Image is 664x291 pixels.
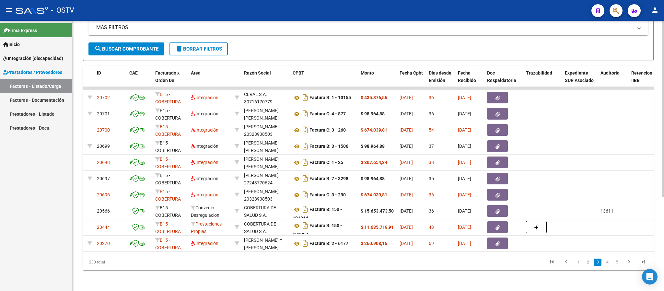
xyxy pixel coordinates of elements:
[191,192,218,197] span: Integración
[3,41,20,48] span: Inicio
[169,42,228,55] button: Borrar Filtros
[241,66,290,95] datatable-header-cell: Razón Social
[600,70,620,76] span: Auditoria
[426,66,455,95] datatable-header-cell: Días desde Emisión
[244,139,287,154] div: [PERSON_NAME] [PERSON_NAME]
[244,107,287,121] div: 27272986032
[290,66,358,95] datatable-header-cell: CPBT
[361,208,394,214] strong: $ 15.653.473,50
[600,207,613,215] div: 13611
[358,66,397,95] datatable-header-cell: Monto
[94,45,102,52] mat-icon: search
[400,241,413,246] span: [DATE]
[400,225,413,230] span: [DATE]
[155,140,185,168] span: B15 - COBERTURA DE SALUD S.A. (Boreal)
[361,95,387,100] strong: $ 435.376,56
[546,259,558,266] a: go to first page
[191,176,218,181] span: Integración
[244,123,279,131] div: [PERSON_NAME]
[397,66,426,95] datatable-header-cell: Fecha Cpbt
[175,46,222,52] span: Borrar Filtros
[175,45,183,52] mat-icon: delete
[309,176,348,181] strong: Factura B: 7 - 3298
[429,70,451,83] span: Días desde Emisión
[155,189,185,216] span: B15 - COBERTURA DE SALUD S.A. (Boreal)
[97,208,110,214] span: 20566
[429,95,434,100] span: 36
[602,257,612,268] li: page 4
[458,176,471,181] span: [DATE]
[127,66,153,95] datatable-header-cell: CAE
[244,70,271,76] span: Razón Social
[429,192,434,197] span: 36
[562,66,598,95] datatable-header-cell: Expediente SUR Asociado
[400,176,413,181] span: [DATE]
[244,91,267,98] div: CERAL S.A.
[155,124,185,151] span: B15 - COBERTURA DE SALUD S.A. (Boreal)
[244,91,287,104] div: 30716170779
[97,95,110,100] span: 20702
[97,70,101,76] span: ID
[155,173,185,200] span: B15 - COBERTURA DE SALUD S.A. (Boreal)
[88,42,164,55] button: Buscar Comprobante
[97,225,110,230] span: 20444
[458,241,471,246] span: [DATE]
[155,108,185,135] span: B15 - COBERTURA DE SALUD S.A. (Boreal)
[583,257,593,268] li: page 2
[487,70,516,83] span: Doc Respaldatoria
[96,24,633,31] mat-panel-title: MAS FILTROS
[642,269,658,285] div: Open Intercom Messenger
[400,192,413,197] span: [DATE]
[301,238,309,249] i: Descargar documento
[153,66,188,95] datatable-header-cell: Facturado x Orden De
[191,221,222,234] span: Prestaciones Propias
[244,237,287,274] div: [PERSON_NAME] Y [PERSON_NAME] [PERSON_NAME] SOCIEDAD DE HECHO
[309,128,346,133] strong: Factura C: 3 - 260
[191,70,201,76] span: Area
[244,107,287,122] div: [PERSON_NAME] [PERSON_NAME]
[293,207,342,221] strong: Factura B: 150 - 101314
[293,223,342,237] strong: Factura B: 150 - 101297
[612,257,622,268] li: page 5
[244,220,287,234] div: 30707761896
[429,225,434,230] span: 43
[244,139,287,153] div: 27275796633
[97,111,110,116] span: 20701
[191,127,218,133] span: Integración
[244,156,287,170] div: [PERSON_NAME] [PERSON_NAME]
[155,70,180,83] span: Facturado x Orden De
[244,237,287,250] div: 30714409324
[244,156,287,169] div: 27254434790
[631,70,652,83] span: Retencion IIBB
[188,66,232,95] datatable-header-cell: Area
[361,111,385,116] strong: $ 98.964,88
[191,241,218,246] span: Integración
[309,95,351,100] strong: Factura B: 1 - 10155
[400,127,413,133] span: [DATE]
[565,70,594,83] span: Expediente SUR Asociado
[400,208,413,214] span: [DATE]
[309,111,346,117] strong: Factura C: 4 - 877
[429,111,434,116] span: 36
[309,160,343,165] strong: Factura C: 1 - 25
[458,70,476,83] span: Fecha Recibido
[584,259,592,266] a: 2
[361,127,387,133] strong: $ 674.039,81
[455,66,484,95] datatable-header-cell: Fecha Recibido
[361,144,385,149] strong: $ 98.964,88
[191,160,218,165] span: Integración
[560,259,572,266] a: go to previous page
[309,241,348,246] strong: Factura B: 2 - 6177
[523,66,562,95] datatable-header-cell: Trazabilidad
[301,92,309,103] i: Descargar documento
[97,160,110,165] span: 20698
[361,241,387,246] strong: $ 260.908,16
[629,66,655,95] datatable-header-cell: Retencion IIBB
[400,111,413,116] span: [DATE]
[83,254,196,270] div: 230 total
[244,188,287,202] div: 20328938503
[361,160,387,165] strong: $ 307.654,34
[603,259,611,266] a: 4
[484,66,523,95] datatable-header-cell: Doc Respaldatoria
[458,192,471,197] span: [DATE]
